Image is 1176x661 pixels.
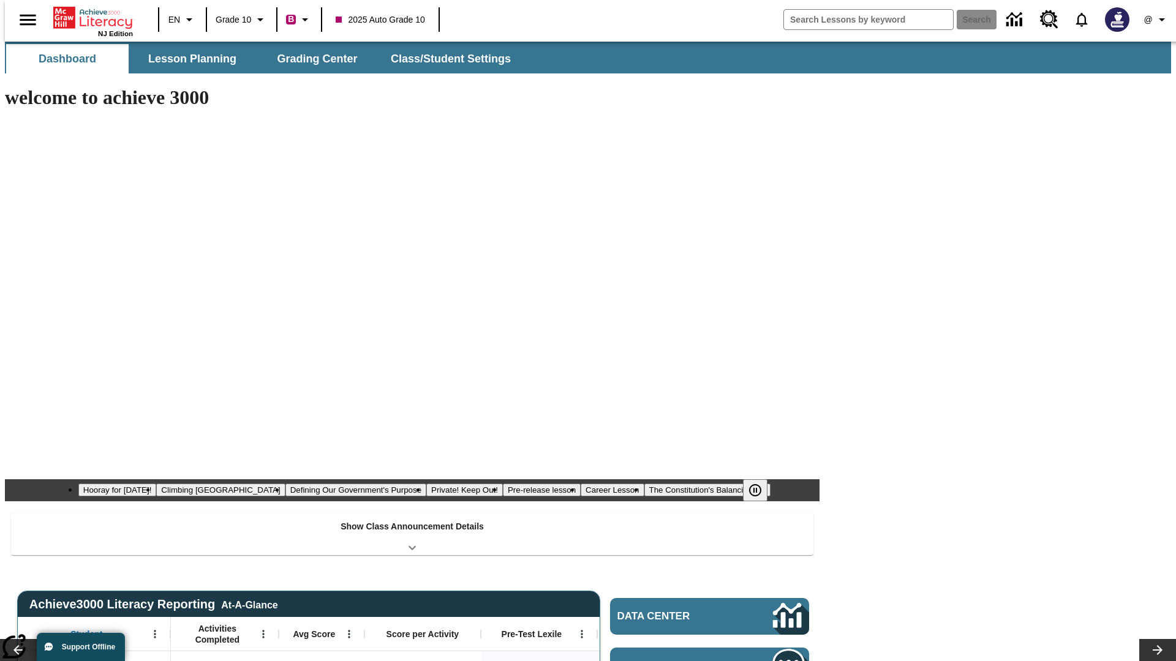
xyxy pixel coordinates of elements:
button: Boost Class color is violet red. Change class color [281,9,317,31]
button: Class/Student Settings [381,44,521,73]
button: Slide 4 Private! Keep Out! [426,484,503,496]
span: Avg Score [293,629,335,640]
span: B [288,12,294,27]
span: Lesson Planning [148,52,236,66]
button: Open Menu [340,625,358,643]
span: Support Offline [62,643,115,651]
span: Grade 10 [216,13,251,26]
span: Score per Activity [386,629,459,640]
a: Resource Center, Will open in new tab [1033,3,1066,36]
input: search field [784,10,953,29]
button: Slide 1 Hooray for Constitution Day! [78,484,157,496]
a: Data Center [999,3,1033,37]
span: Data Center [617,610,732,622]
button: Grading Center [256,44,379,73]
a: Data Center [610,598,809,635]
div: At-A-Glance [221,597,277,611]
button: Open Menu [254,625,273,643]
img: Avatar [1105,7,1129,32]
span: Achieve3000 Literacy Reporting [29,597,278,611]
span: 2025 Auto Grade 10 [336,13,424,26]
span: Activities Completed [177,623,258,645]
button: Lesson Planning [131,44,254,73]
span: Pre-Test Lexile [502,629,562,640]
div: Home [53,4,133,37]
button: Slide 7 The Constitution's Balancing Act [644,484,771,496]
div: SubNavbar [5,44,522,73]
button: Slide 2 Climbing Mount Tai [156,484,285,496]
button: Profile/Settings [1137,9,1176,31]
a: Home [53,6,133,30]
button: Dashboard [6,44,129,73]
a: Notifications [1066,4,1098,35]
button: Open side menu [10,2,46,38]
button: Select a new avatar [1098,4,1137,35]
p: Show Class Announcement Details [341,520,484,533]
span: Student [70,629,102,640]
span: @ [1144,13,1152,26]
button: Slide 3 Defining Our Government's Purpose [285,484,426,496]
span: NJ Edition [98,30,133,37]
button: Open Menu [573,625,591,643]
button: Grade: Grade 10, Select a grade [211,9,273,31]
button: Pause [743,479,767,501]
button: Lesson carousel, Next [1139,639,1176,661]
button: Slide 5 Pre-release lesson [503,484,581,496]
div: SubNavbar [5,42,1171,73]
div: Show Class Announcement Details [11,513,813,555]
button: Language: EN, Select a language [163,9,202,31]
button: Support Offline [37,633,125,661]
h1: welcome to achieve 3000 [5,86,820,109]
span: Dashboard [39,52,96,66]
span: Class/Student Settings [391,52,511,66]
button: Slide 6 Career Lesson [581,484,644,496]
div: Pause [743,479,780,501]
button: Open Menu [146,625,164,643]
span: EN [168,13,180,26]
span: Grading Center [277,52,357,66]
